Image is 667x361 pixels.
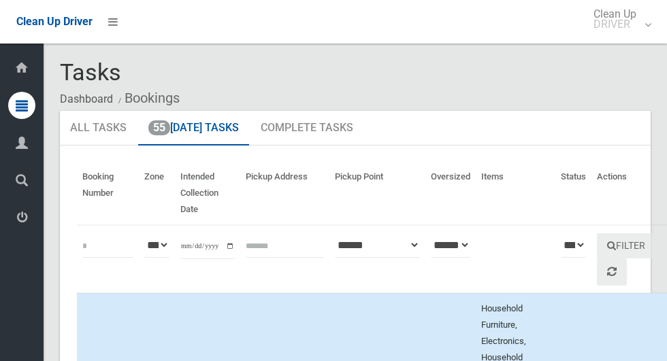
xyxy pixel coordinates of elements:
a: 55[DATE] Tasks [138,111,249,146]
a: All Tasks [60,111,137,146]
small: DRIVER [593,19,636,29]
th: Oversized [425,162,476,225]
th: Booking Number [77,162,139,225]
a: Clean Up Driver [16,12,93,32]
span: 55 [148,120,170,135]
span: Clean Up [587,9,650,29]
th: Intended Collection Date [175,162,240,225]
span: Clean Up Driver [16,15,93,28]
th: Status [555,162,591,225]
th: Items [476,162,555,225]
span: Tasks [60,58,121,86]
button: Filter [597,233,655,258]
th: Zone [139,162,175,225]
li: Bookings [115,86,180,111]
a: Complete Tasks [250,111,363,146]
th: Pickup Point [329,162,425,225]
th: Pickup Address [240,162,329,225]
a: Dashboard [60,92,113,105]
